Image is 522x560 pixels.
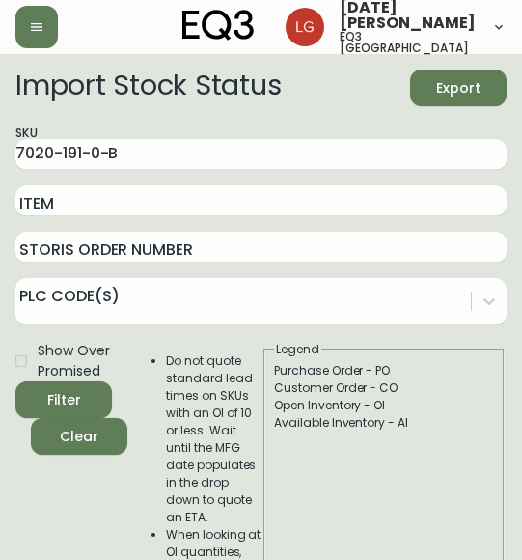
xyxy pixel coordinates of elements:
h2: Import Stock Status [15,70,281,106]
img: 2638f148bab13be18035375ceda1d187 [286,8,324,46]
button: Filter [15,381,112,418]
button: Clear [31,418,127,455]
div: Available Inventory - AI [274,414,494,432]
span: Show Over Promised [38,341,112,381]
span: Clear [46,425,112,449]
div: Filter [47,388,81,412]
img: logo [182,10,254,41]
div: Customer Order - CO [274,379,494,397]
button: Export [410,70,507,106]
span: Export [426,76,491,100]
li: Do not quote standard lead times on SKUs with an OI of 10 or less. Wait until the MFG date popula... [166,352,261,526]
h5: eq3 [GEOGRAPHIC_DATA] [340,31,476,54]
div: Purchase Order - PO [274,362,494,379]
div: Open Inventory - OI [274,397,494,414]
legend: Legend [274,341,321,358]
